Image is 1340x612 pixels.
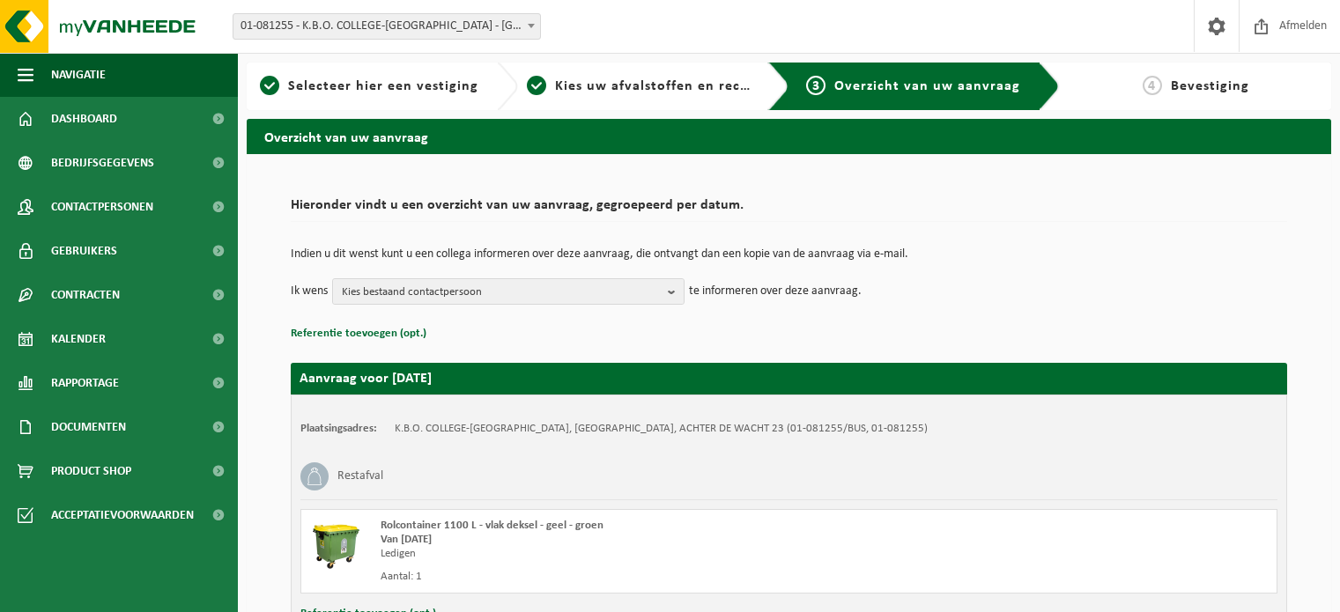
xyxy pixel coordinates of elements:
[51,361,119,405] span: Rapportage
[300,372,432,386] strong: Aanvraag voor [DATE]
[381,547,860,561] div: Ledigen
[332,278,685,305] button: Kies bestaand contactpersoon
[51,405,126,449] span: Documenten
[51,53,106,97] span: Navigatie
[51,317,106,361] span: Kalender
[381,570,860,584] div: Aantal: 1
[247,119,1331,153] h2: Overzicht van uw aanvraag
[233,14,540,39] span: 01-081255 - K.B.O. COLLEGE-SLEUTELBOS - OUDENAARDE
[689,278,862,305] p: te informeren over deze aanvraag.
[51,493,194,537] span: Acceptatievoorwaarden
[527,76,546,95] span: 2
[51,141,154,185] span: Bedrijfsgegevens
[51,449,131,493] span: Product Shop
[9,573,294,612] iframe: chat widget
[337,462,383,490] h3: Restafval
[381,520,603,531] span: Rolcontainer 1100 L - vlak deksel - geel - groen
[300,423,377,434] strong: Plaatsingsadres:
[291,278,328,305] p: Ik wens
[806,76,825,95] span: 3
[555,79,797,93] span: Kies uw afvalstoffen en recipiënten
[255,76,483,97] a: 1Selecteer hier een vestiging
[1171,79,1249,93] span: Bevestiging
[527,76,754,97] a: 2Kies uw afvalstoffen en recipiënten
[51,273,120,317] span: Contracten
[51,185,153,229] span: Contactpersonen
[1143,76,1162,95] span: 4
[51,229,117,273] span: Gebruikers
[233,13,541,40] span: 01-081255 - K.B.O. COLLEGE-SLEUTELBOS - OUDENAARDE
[342,279,661,306] span: Kies bestaand contactpersoon
[834,79,1020,93] span: Overzicht van uw aanvraag
[291,198,1287,222] h2: Hieronder vindt u een overzicht van uw aanvraag, gegroepeerd per datum.
[310,519,363,571] img: WB-1100-HPE-GN-50.png
[291,248,1287,261] p: Indien u dit wenst kunt u een collega informeren over deze aanvraag, die ontvangt dan een kopie v...
[260,76,279,95] span: 1
[395,422,928,436] td: K.B.O. COLLEGE-[GEOGRAPHIC_DATA], [GEOGRAPHIC_DATA], ACHTER DE WACHT 23 (01-081255/BUS, 01-081255)
[291,322,426,345] button: Referentie toevoegen (opt.)
[51,97,117,141] span: Dashboard
[288,79,478,93] span: Selecteer hier een vestiging
[381,534,432,545] strong: Van [DATE]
